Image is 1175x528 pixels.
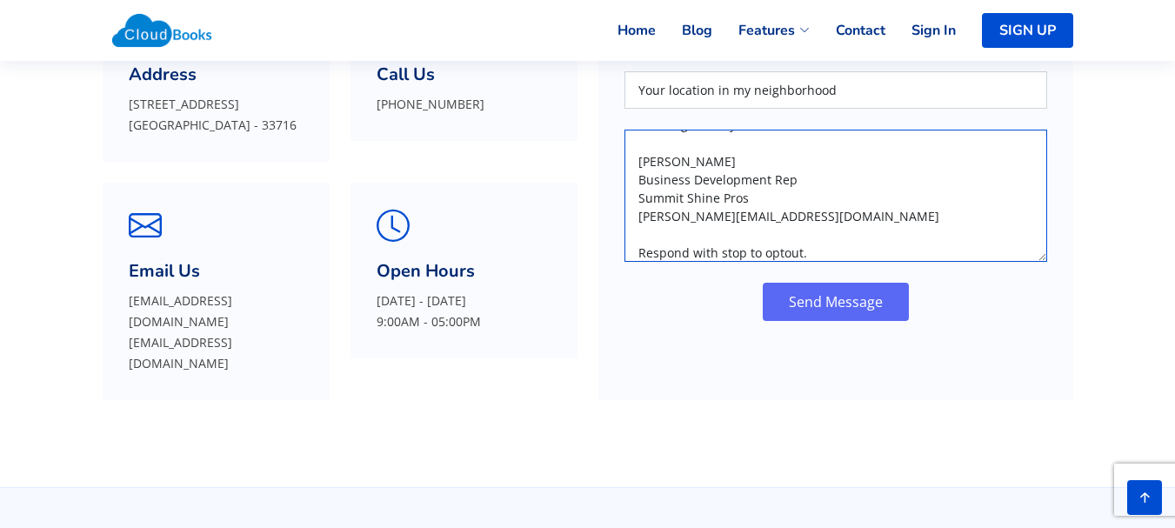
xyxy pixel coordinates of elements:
[810,11,885,50] a: Contact
[656,11,712,50] a: Blog
[103,4,222,57] img: Cloudbooks Logo
[377,291,551,332] p: [DATE] - [DATE] 9:00AM - 05:00PM
[591,11,656,50] a: Home
[129,64,304,85] h3: Address
[377,261,551,282] h3: Open Hours
[129,261,304,282] h3: Email Us
[885,11,956,50] a: Sign In
[377,64,551,85] h3: Call Us
[763,283,909,321] button: Send Message
[377,94,551,115] p: [PHONE_NUMBER]
[624,71,1047,109] input: Subject
[129,94,304,136] p: [STREET_ADDRESS] [GEOGRAPHIC_DATA] - 33716
[982,13,1073,48] a: SIGN UP
[738,20,795,41] span: Features
[129,291,304,374] p: [EMAIL_ADDRESS][DOMAIN_NAME] [EMAIL_ADDRESS][DOMAIN_NAME]
[712,11,810,50] a: Features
